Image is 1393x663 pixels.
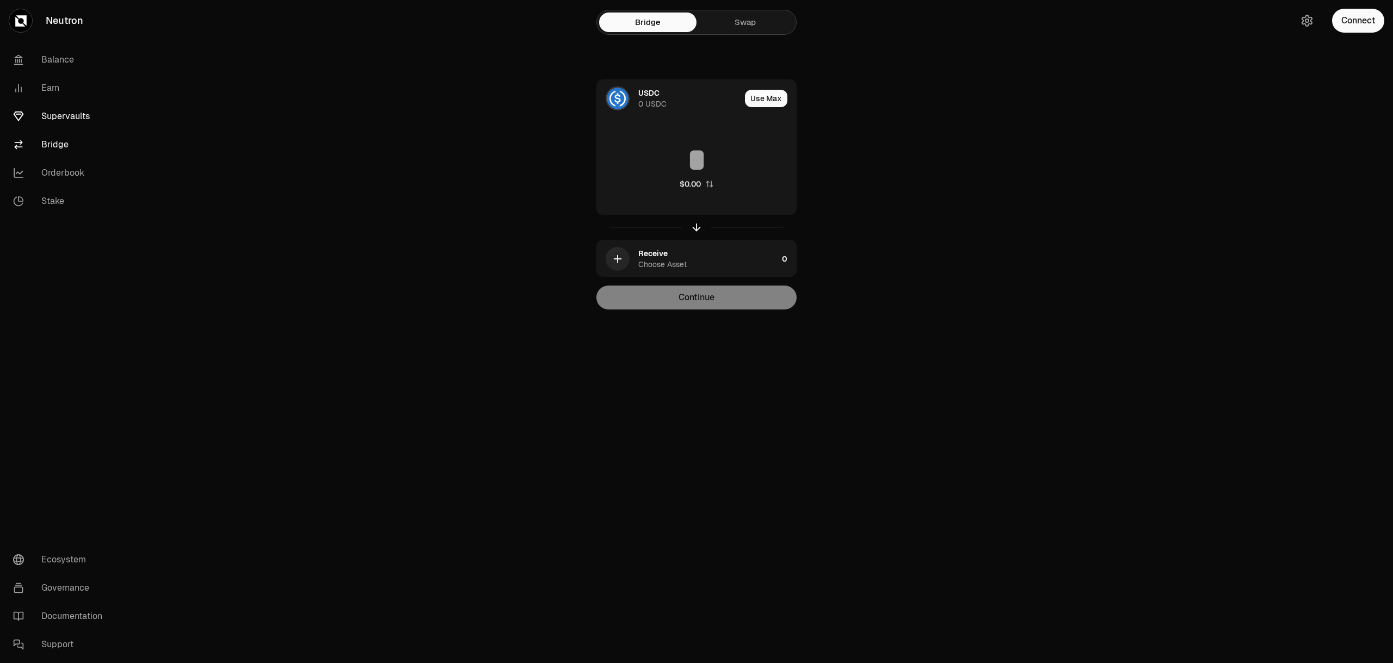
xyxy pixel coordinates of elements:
img: USDC Logo [607,88,628,109]
div: Choose Asset [638,259,687,270]
button: Connect [1332,9,1384,33]
div: USDC LogoUSDC0 USDC [597,80,741,117]
a: Balance [4,46,118,74]
a: Governance [4,574,118,602]
a: Bridge [4,131,118,159]
a: Documentation [4,602,118,630]
a: Stake [4,187,118,215]
a: Bridge [599,13,696,32]
a: Orderbook [4,159,118,187]
a: Supervaults [4,102,118,131]
div: ReceiveChoose Asset [597,240,778,277]
button: Use Max [745,90,787,107]
div: 0 USDC [638,98,667,109]
a: Swap [696,13,794,32]
a: Earn [4,74,118,102]
a: Ecosystem [4,546,118,574]
a: Support [4,630,118,659]
div: $0.00 [680,178,701,189]
div: Receive [638,248,668,259]
div: 0 [782,240,796,277]
div: USDC [638,88,659,98]
button: ReceiveChoose Asset0 [597,240,796,277]
button: $0.00 [680,178,714,189]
